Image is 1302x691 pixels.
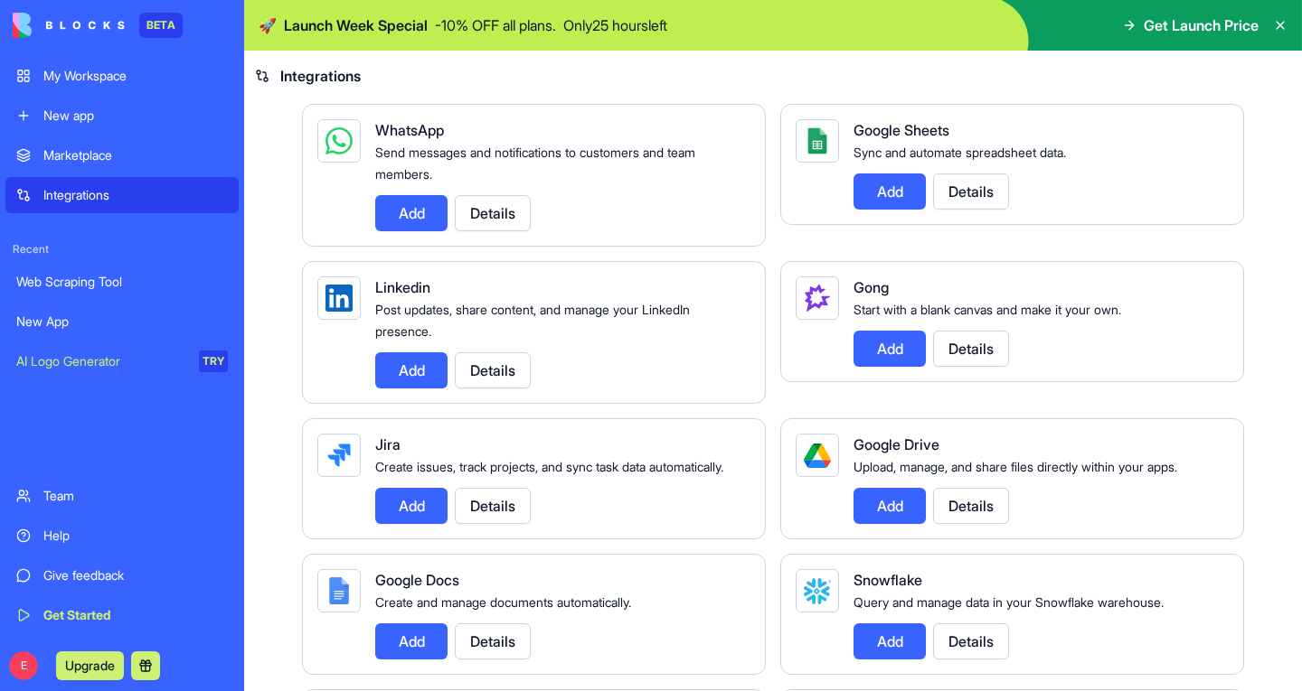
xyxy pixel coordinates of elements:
[16,313,228,331] div: New App
[16,273,228,291] div: Web Scraping Tool
[284,14,428,36] span: Launch Week Special
[5,98,239,134] a: New app
[43,146,228,164] div: Marketplace
[1144,14,1259,36] span: Get Launch Price
[375,278,430,296] span: Linkedin
[455,352,531,388] button: Details
[9,651,38,680] span: E
[5,177,239,213] a: Integrations
[43,487,228,505] div: Team
[455,195,531,231] button: Details
[56,651,124,680] button: Upgrade
[280,65,361,87] span: Integrations
[43,107,228,125] div: New app
[854,278,889,296] span: Gong
[5,597,239,633] a: Get Started
[375,459,723,474] span: Create issues, track projects, and sync task data automatically.
[375,195,448,231] button: Add
[854,331,926,367] button: Add
[5,557,239,593] a: Give feedback
[375,352,448,388] button: Add
[375,435,401,453] span: Jira
[13,13,125,38] img: logo
[5,137,239,173] a: Marketplace
[5,343,239,379] a: AI Logo GeneratorTRY
[854,459,1177,474] span: Upload, manage, and share files directly within your apps.
[199,350,228,372] div: TRY
[854,145,1066,160] span: Sync and automate spreadsheet data.
[43,186,228,204] div: Integrations
[43,566,228,584] div: Give feedback
[5,58,239,94] a: My Workspace
[563,14,667,36] p: Only 25 hours left
[933,623,1009,659] button: Details
[16,352,186,370] div: AI Logo Generator
[854,435,939,453] span: Google Drive
[43,67,228,85] div: My Workspace
[455,623,531,659] button: Details
[375,145,695,182] span: Send messages and notifications to customers and team members.
[435,14,556,36] p: - 10 % OFF all plans.
[933,331,1009,367] button: Details
[854,623,926,659] button: Add
[43,527,228,545] div: Help
[139,13,183,38] div: BETA
[854,488,926,524] button: Add
[375,571,459,589] span: Google Docs
[259,14,277,36] span: 🚀
[5,518,239,554] a: Help
[375,594,631,610] span: Create and manage documents automatically.
[854,594,1164,610] span: Query and manage data in your Snowflake warehouse.
[375,302,690,339] span: Post updates, share content, and manage your LinkedIn presence.
[375,488,448,524] button: Add
[43,606,228,624] div: Get Started
[13,13,183,38] a: BETA
[933,173,1009,210] button: Details
[854,173,926,210] button: Add
[5,303,239,340] a: New App
[56,656,124,674] a: Upgrade
[375,121,444,139] span: WhatsApp
[854,302,1121,317] span: Start with a blank canvas and make it your own.
[854,571,922,589] span: Snowflake
[5,478,239,514] a: Team
[375,623,448,659] button: Add
[5,242,239,257] span: Recent
[854,121,949,139] span: Google Sheets
[455,488,531,524] button: Details
[5,264,239,300] a: Web Scraping Tool
[933,488,1009,524] button: Details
